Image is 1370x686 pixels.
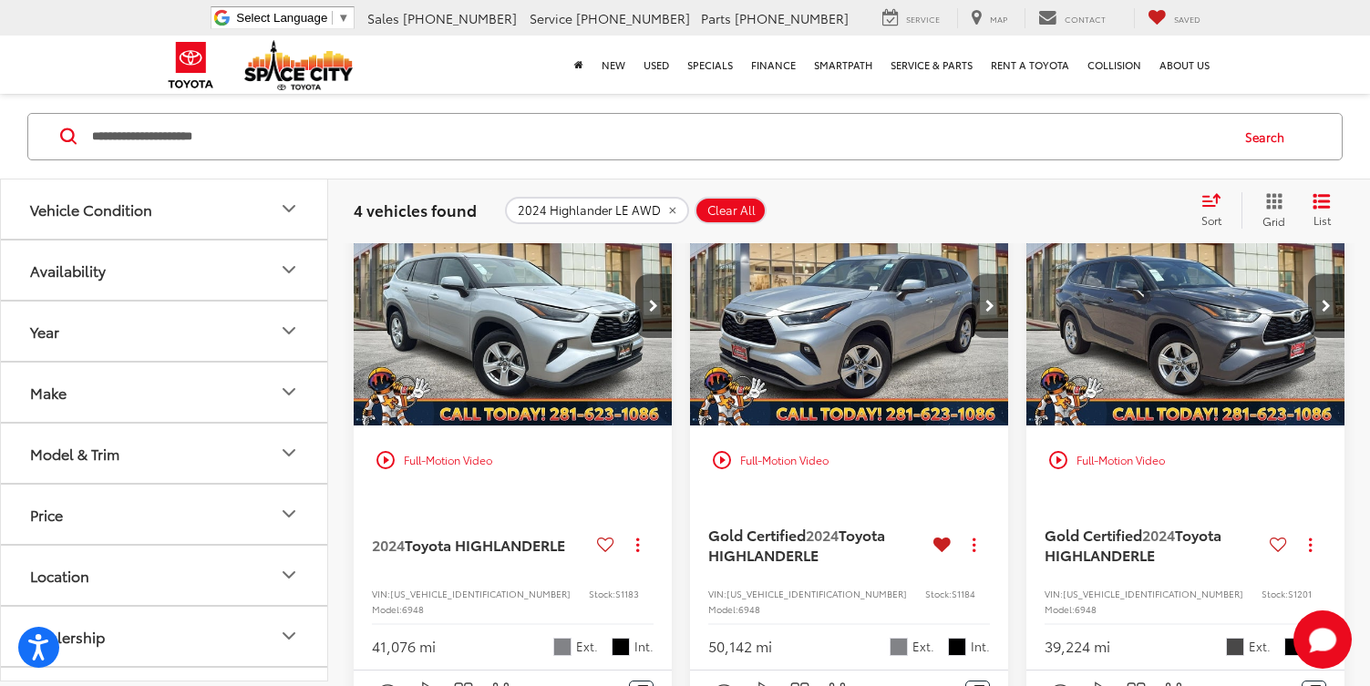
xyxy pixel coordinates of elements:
[707,203,756,218] span: Clear All
[925,587,952,600] span: Stock:
[1309,538,1312,552] span: dropdown dots
[1249,638,1271,655] span: Ext.
[553,638,572,656] span: Celestial Silver
[236,11,349,25] a: Select Language​
[367,9,399,27] span: Sales
[1241,192,1299,229] button: Grid View
[806,524,839,545] span: 2024
[576,638,598,655] span: Ext.
[708,587,726,600] span: VIN:
[1174,13,1200,25] span: Saved
[30,200,152,218] div: Vehicle Condition
[372,534,405,555] span: 2024
[390,587,571,600] span: [US_VEHICLE_IDENTIFICATION_NUMBER]
[912,638,934,655] span: Ext.
[372,636,436,657] div: 41,076 mi
[1025,187,1346,426] a: 2024 Toyota HIGHLANDER LE AWD2024 Toyota HIGHLANDER LE AWD2024 Toyota HIGHLANDER LE AWD2024 Toyot...
[634,36,678,94] a: Used
[1294,529,1326,561] button: Actions
[689,187,1010,426] div: 2024 Toyota HIGHLANDER LE 0
[708,524,885,565] span: Toyota HIGHLANDER
[1226,638,1244,656] span: Magnetic Gray Met.
[1284,638,1303,656] span: Gradient Black
[372,587,390,600] span: VIN:
[615,587,639,600] span: S1183
[278,382,300,404] div: Make
[1308,274,1344,338] button: Next image
[1078,36,1150,94] a: Collision
[90,115,1228,159] input: Search by Make, Model, or Keyword
[405,534,550,555] span: Toyota HIGHLANDER
[278,260,300,282] div: Availability
[952,587,975,600] span: S1184
[1025,8,1119,28] a: Contact
[244,40,354,90] img: Space City Toyota
[278,626,300,648] div: Dealership
[612,638,630,656] span: Black
[518,203,661,218] span: 2024 Highlander LE AWD
[30,628,105,645] div: Dealership
[353,187,674,426] div: 2024 Toyota HIGHLANDER LE 0
[30,567,89,584] div: Location
[958,529,990,561] button: Actions
[589,587,615,600] span: Stock:
[1045,524,1221,565] span: Toyota HIGHLANDER
[1,546,329,605] button: LocationLocation
[635,274,672,338] button: Next image
[337,11,349,25] span: ▼
[1142,524,1175,545] span: 2024
[332,11,333,25] span: ​
[30,384,67,401] div: Make
[701,9,731,27] span: Parts
[881,36,982,94] a: Service & Parts
[278,199,300,220] div: Vehicle Condition
[1293,610,1352,669] svg: Start Chat
[278,443,300,465] div: Model & Trim
[1075,602,1097,616] span: 6948
[403,9,517,27] span: [PHONE_NUMBER]
[726,587,907,600] span: [US_VEHICLE_IDENTIFICATION_NUMBER]
[354,199,477,220] span: 4 vehicles found
[1192,192,1241,229] button: Select sort value
[1150,36,1219,94] a: About Us
[1,241,329,300] button: AvailabilityAvailability
[622,529,654,561] button: Actions
[689,187,1010,427] img: 2024 Toyota HIGHLANDER LE AWD
[1063,587,1243,600] span: [US_VEHICLE_IDENTIFICATION_NUMBER]
[708,524,806,545] span: Gold Certified
[353,187,674,427] img: 2024 Toyota HIGHLANDER LE AWD
[550,534,565,555] span: LE
[1,363,329,422] button: MakeMake
[30,445,119,462] div: Model & Trim
[948,638,966,656] span: Black
[30,323,59,340] div: Year
[1045,587,1063,600] span: VIN:
[742,36,805,94] a: Finance
[803,544,819,565] span: LE
[990,13,1007,25] span: Map
[402,602,424,616] span: 6948
[1262,587,1288,600] span: Stock:
[530,9,572,27] span: Service
[708,636,772,657] div: 50,142 mi
[634,638,654,655] span: Int.
[1,424,329,483] button: Model & TrimModel & Trim
[1262,213,1285,229] span: Grid
[738,602,760,616] span: 6948
[236,11,327,25] span: Select Language
[972,274,1008,338] button: Next image
[1025,187,1346,426] div: 2024 Toyota HIGHLANDER LE 0
[1045,602,1075,616] span: Model:
[805,36,881,94] a: SmartPath
[689,187,1010,426] a: 2024 Toyota HIGHLANDER LE AWD2024 Toyota HIGHLANDER LE AWD2024 Toyota HIGHLANDER LE AWD2024 Toyot...
[278,565,300,587] div: Location
[708,525,926,566] a: Gold Certified2024Toyota HIGHLANDERLE
[1,607,329,666] button: DealershipDealership
[636,538,639,552] span: dropdown dots
[1288,587,1312,600] span: S1201
[353,187,674,426] a: 2024 Toyota HIGHLANDER LE AWD2024 Toyota HIGHLANDER LE AWD2024 Toyota HIGHLANDER LE AWD2024 Toyot...
[1,485,329,544] button: PricePrice
[278,504,300,526] div: Price
[1065,13,1106,25] span: Contact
